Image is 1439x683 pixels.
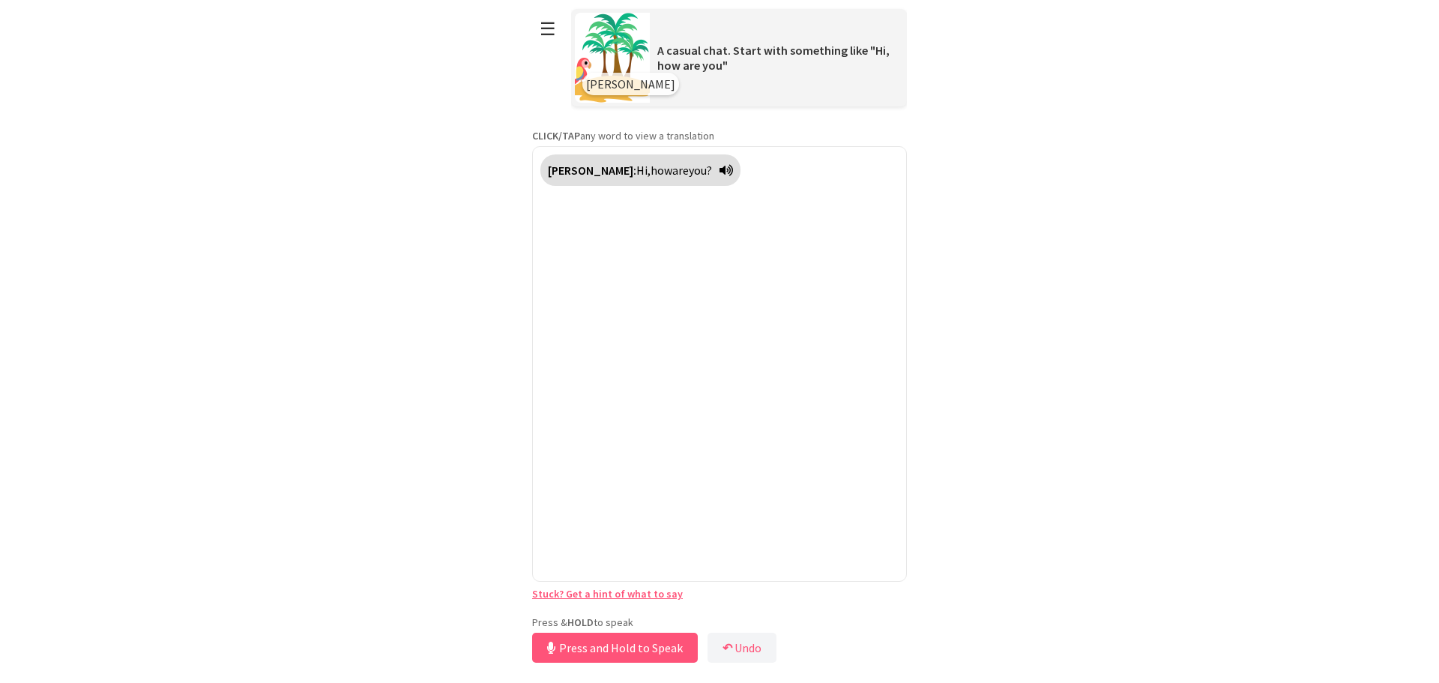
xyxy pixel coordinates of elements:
img: Scenario Image [575,13,650,103]
strong: [PERSON_NAME]: [548,163,636,178]
button: ☰ [532,10,564,48]
span: are [672,163,689,178]
p: any word to view a translation [532,129,907,142]
span: how [651,163,672,178]
span: Hi, [636,163,651,178]
span: you? [689,163,712,178]
strong: HOLD [567,616,594,629]
button: Press and Hold to Speak [532,633,698,663]
p: Press & to speak [532,616,907,629]
span: A casual chat. Start with something like "Hi, how are you" [657,43,890,73]
strong: CLICK/TAP [532,129,580,142]
b: ↶ [722,640,732,655]
a: Stuck? Get a hint of what to say [532,587,683,601]
span: [PERSON_NAME] [586,76,675,91]
button: ↶Undo [708,633,776,663]
div: Click to translate [540,154,740,186]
